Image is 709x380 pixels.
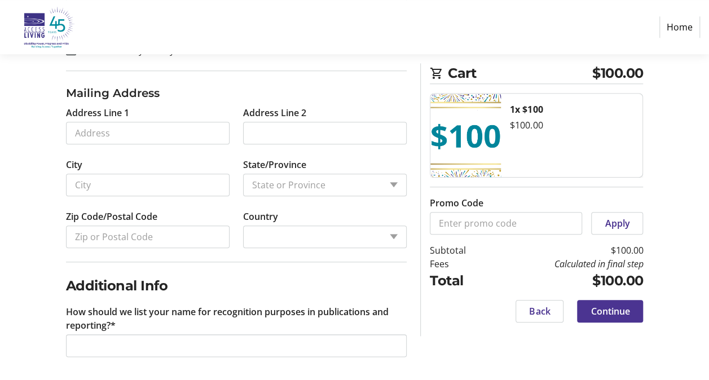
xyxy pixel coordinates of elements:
[66,226,230,248] input: Zip or Postal Code
[66,305,407,332] label: How should we list your name for recognition purposes in publications and reporting?*
[592,63,644,83] span: $100.00
[430,257,491,271] td: Fees
[510,103,543,116] strong: 1x $100
[448,63,592,83] span: Cart
[66,210,157,223] label: Zip Code/Postal Code
[9,5,89,50] img: Access Living's Logo
[66,85,407,101] h3: Mailing Address
[66,276,407,296] h2: Additional Info
[605,216,629,230] span: Apply
[430,271,491,291] td: Total
[529,304,550,318] span: Back
[430,212,582,235] input: Enter promo code
[66,158,82,171] label: City
[577,300,643,322] button: Continue
[516,300,563,322] button: Back
[491,257,643,271] td: Calculated in final step
[243,106,306,120] label: Address Line 2
[66,122,230,144] input: Address
[430,196,483,210] label: Promo Code
[66,106,129,120] label: Address Line 1
[66,174,230,196] input: City
[243,158,306,171] label: State/Province
[491,271,643,291] td: $100.00
[659,16,700,38] a: Home
[591,304,629,318] span: Continue
[243,210,278,223] label: Country
[430,244,491,257] td: Subtotal
[430,94,501,177] img: $100
[510,118,633,132] div: $100.00
[491,244,643,257] td: $100.00
[591,212,643,235] button: Apply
